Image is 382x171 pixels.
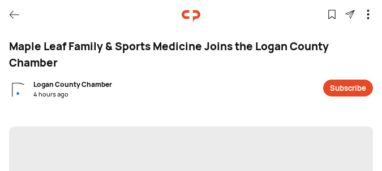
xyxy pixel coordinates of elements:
[33,80,112,90] div: Logan County Chamber
[33,90,112,99] div: 4 hours ago
[182,7,200,25] img: logo
[9,38,373,71] div: Maple Leaf Family & Sports Medicine Joins the Logan County Chamber
[9,80,29,109] img: resizeImage
[323,80,373,97] button: Subscribe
